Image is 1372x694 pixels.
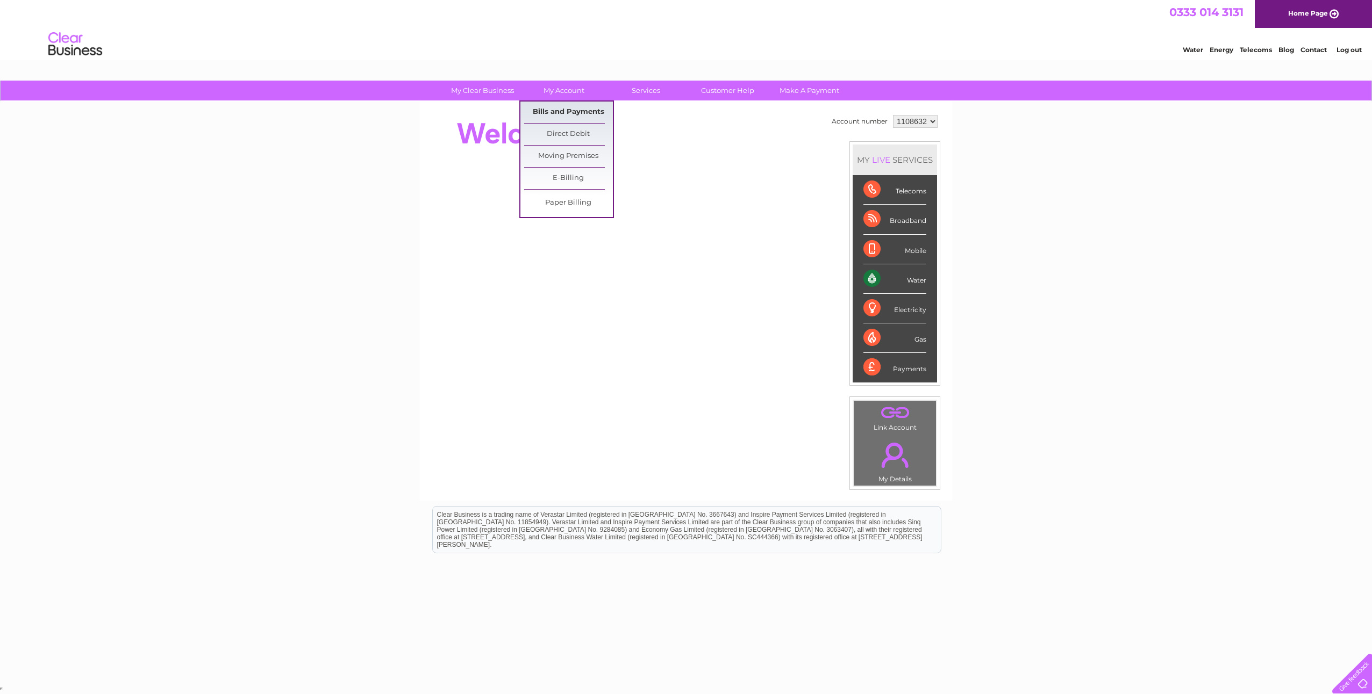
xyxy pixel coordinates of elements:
div: Water [863,264,926,294]
a: My Account [520,81,609,100]
div: Clear Business is a trading name of Verastar Limited (registered in [GEOGRAPHIC_DATA] No. 3667643... [433,6,941,52]
a: Customer Help [683,81,772,100]
a: Log out [1337,46,1362,54]
a: E-Billing [524,168,613,189]
a: . [856,436,933,474]
div: LIVE [870,155,892,165]
a: Services [602,81,690,100]
a: . [856,403,933,422]
div: Payments [863,353,926,382]
div: Gas [863,323,926,353]
a: Energy [1210,46,1233,54]
a: Make A Payment [765,81,854,100]
a: Bills and Payments [524,102,613,123]
a: Telecoms [1240,46,1272,54]
a: Blog [1278,46,1294,54]
td: Account number [829,112,890,131]
td: My Details [853,433,937,486]
div: Broadband [863,205,926,234]
a: Moving Premises [524,146,613,167]
img: logo.png [48,28,103,61]
a: My Clear Business [438,81,527,100]
div: MY SERVICES [853,144,937,175]
a: Direct Debit [524,124,613,145]
div: Telecoms [863,175,926,205]
td: Link Account [853,400,937,434]
a: Contact [1300,46,1327,54]
div: Mobile [863,235,926,264]
a: Water [1183,46,1203,54]
a: Paper Billing [524,192,613,214]
a: 0333 014 3131 [1169,5,1244,19]
div: Electricity [863,294,926,323]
